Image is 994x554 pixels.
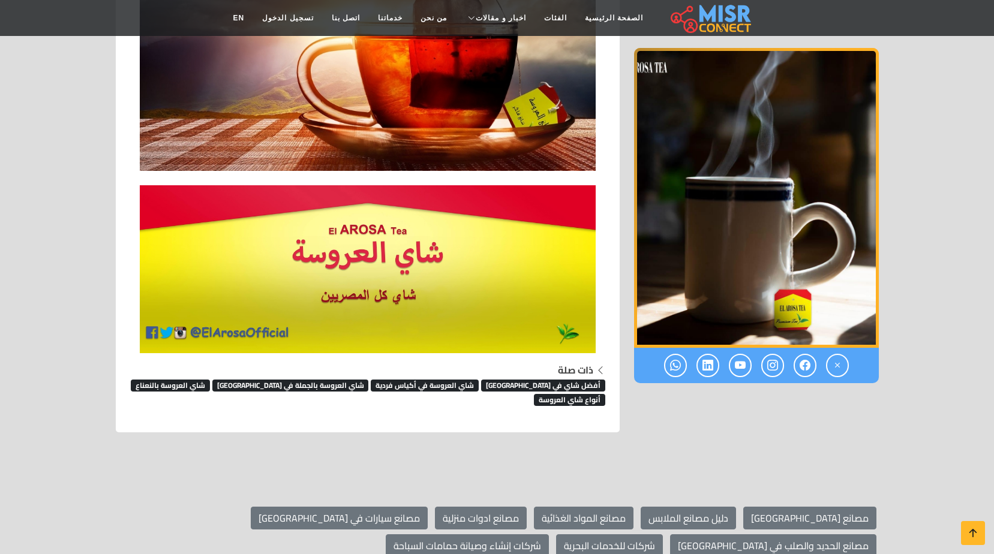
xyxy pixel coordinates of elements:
a: مصانع سيارات في [GEOGRAPHIC_DATA] [251,507,428,529]
a: شاي العروسة بالجملة في [GEOGRAPHIC_DATA] [212,375,369,393]
a: شاي العروسة بالنعناع [131,375,210,393]
a: اتصل بنا [323,7,369,29]
span: شاي العروسة في أكياس فردية [371,380,479,392]
span: أنواع شاي العروسة [534,394,605,406]
span: أفضل شاي في [GEOGRAPHIC_DATA] [481,380,605,392]
a: أنواع شاي العروسة [534,390,605,408]
img: main.misr_connect [671,3,751,33]
a: اخبار و مقالات [456,7,535,29]
a: تسجيل الدخول [253,7,322,29]
a: شاي العروسة في أكياس فردية [371,375,479,393]
a: من نحن [412,7,456,29]
a: دليل مصانع الملابس [641,507,736,529]
strong: ذات صلة [558,361,593,379]
a: مصانع [GEOGRAPHIC_DATA] [743,507,876,529]
a: خدماتنا [369,7,412,29]
a: الصفحة الرئيسية [576,7,652,29]
div: 1 / 1 [634,48,879,348]
a: الفئات [535,7,576,29]
a: مصانع ادوات منزلية [435,507,527,529]
a: أفضل شاي في [GEOGRAPHIC_DATA] [481,375,605,393]
a: EN [224,7,254,29]
span: شاي العروسة بالجملة في [GEOGRAPHIC_DATA] [212,380,369,392]
span: اخبار و مقالات [476,13,526,23]
a: مصانع المواد الغذائية [534,507,633,529]
img: مصنع شاي العروسة [634,48,879,348]
span: شاي العروسة بالنعناع [131,380,210,392]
